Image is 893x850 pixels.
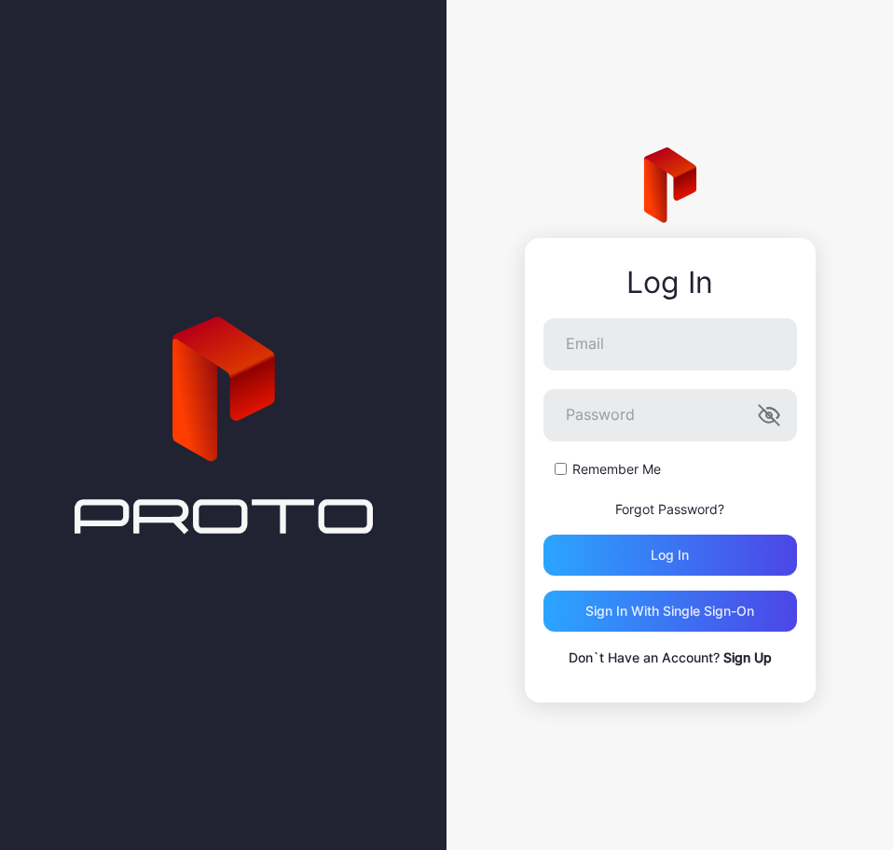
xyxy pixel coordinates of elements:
[543,535,797,576] button: Log in
[543,591,797,632] button: Sign in With Single Sign-On
[543,266,797,300] div: Log In
[543,318,797,370] input: Email
[758,404,780,426] button: Password
[615,501,724,517] a: Forgot Password?
[543,389,797,441] input: Password
[572,460,661,479] label: Remember Me
[723,649,772,665] a: Sign Up
[585,604,754,619] div: Sign in With Single Sign-On
[543,647,797,669] p: Don`t Have an Account?
[651,548,689,563] div: Log in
